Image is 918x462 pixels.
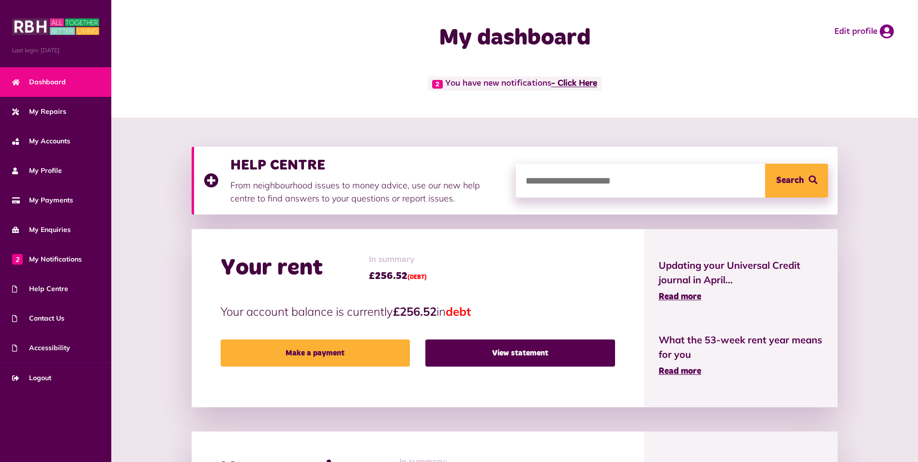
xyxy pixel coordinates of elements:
[369,269,427,283] span: £256.52
[12,166,62,176] span: My Profile
[12,254,82,264] span: My Notifications
[659,333,824,362] span: What the 53-week rent year means for you
[369,253,427,266] span: In summary
[432,80,443,89] span: 2
[12,343,70,353] span: Accessibility
[12,373,51,383] span: Logout
[765,164,828,198] button: Search
[12,313,64,323] span: Contact Us
[659,367,701,376] span: Read more
[834,24,894,39] a: Edit profile
[12,136,70,146] span: My Accounts
[393,304,436,319] strong: £256.52
[659,258,824,304] a: Updating your Universal Credit journal in April... Read more
[221,339,410,367] a: Make a payment
[407,275,427,280] span: (DEBT)
[659,258,824,287] span: Updating your Universal Credit journal in April...
[12,195,73,205] span: My Payments
[446,304,471,319] span: debt
[12,254,23,264] span: 2
[221,303,615,320] p: Your account balance is currently in
[230,156,506,174] h3: HELP CENTRE
[12,225,71,235] span: My Enquiries
[323,24,707,52] h1: My dashboard
[12,107,66,117] span: My Repairs
[428,77,601,91] span: You have new notifications
[659,293,701,301] span: Read more
[12,284,68,294] span: Help Centre
[12,17,99,36] img: MyRBH
[230,179,506,205] p: From neighbourhood issues to money advice, use our new help centre to find answers to your questi...
[12,46,99,55] span: Last login: [DATE]
[221,254,323,282] h2: Your rent
[425,339,615,367] a: View statement
[551,79,597,88] a: - Click Here
[12,77,66,87] span: Dashboard
[659,333,824,378] a: What the 53-week rent year means for you Read more
[776,164,804,198] span: Search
